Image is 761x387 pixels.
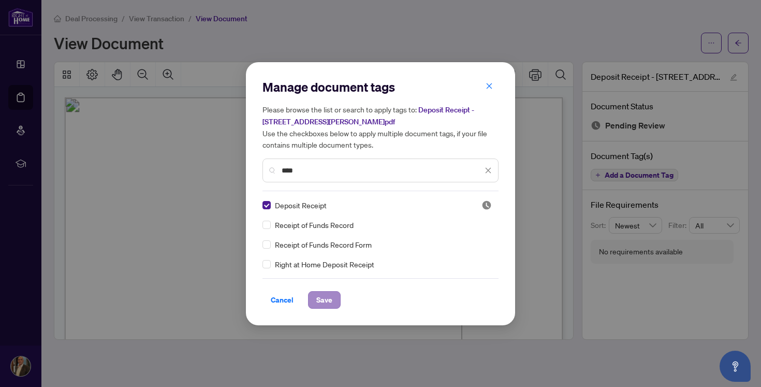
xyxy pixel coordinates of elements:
button: Save [308,291,341,309]
span: Pending Review [481,200,492,210]
h5: Please browse the list or search to apply tags to: Use the checkboxes below to apply multiple doc... [262,104,499,150]
img: status [481,200,492,210]
span: close [486,82,493,90]
span: Receipt of Funds Record [275,219,354,231]
span: Deposit Receipt [275,199,327,211]
span: Save [316,292,332,308]
button: Cancel [262,291,302,309]
button: Open asap [720,351,751,382]
span: close [485,167,492,174]
span: Receipt of Funds Record Form [275,239,372,250]
span: Deposit Receipt - [STREET_ADDRESS][PERSON_NAME]pdf [262,105,474,126]
span: Cancel [271,292,294,308]
span: Right at Home Deposit Receipt [275,259,374,270]
h2: Manage document tags [262,79,499,95]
